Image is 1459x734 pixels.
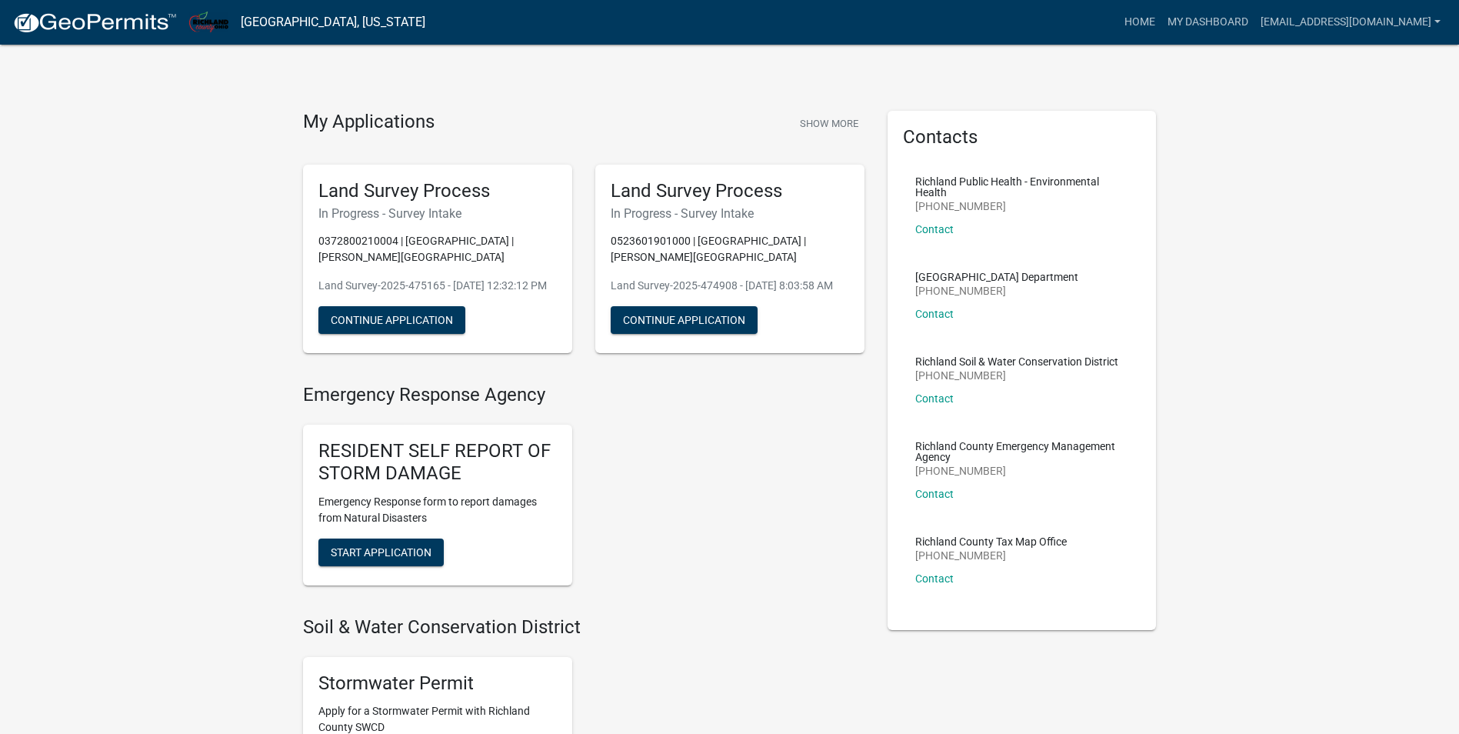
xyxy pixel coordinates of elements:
[611,306,758,334] button: Continue Application
[915,201,1129,212] p: [PHONE_NUMBER]
[915,550,1067,561] p: [PHONE_NUMBER]
[903,126,1141,148] h5: Contacts
[915,176,1129,198] p: Richland Public Health - Environmental Health
[1254,8,1447,37] a: [EMAIL_ADDRESS][DOMAIN_NAME]
[318,278,557,294] p: Land Survey-2025-475165 - [DATE] 12:32:12 PM
[303,111,435,134] h4: My Applications
[303,616,864,639] h4: Soil & Water Conservation District
[611,180,849,202] h5: Land Survey Process
[915,223,954,235] a: Contact
[611,233,849,265] p: 0523601901000 | [GEOGRAPHIC_DATA] | [PERSON_NAME][GEOGRAPHIC_DATA]
[915,465,1129,476] p: [PHONE_NUMBER]
[331,545,431,558] span: Start Application
[318,672,557,695] h5: Stormwater Permit
[915,370,1118,381] p: [PHONE_NUMBER]
[915,392,954,405] a: Contact
[915,572,954,585] a: Contact
[318,206,557,221] h6: In Progress - Survey Intake
[794,111,864,136] button: Show More
[318,233,557,265] p: 0372800210004 | [GEOGRAPHIC_DATA] | [PERSON_NAME][GEOGRAPHIC_DATA]
[318,180,557,202] h5: Land Survey Process
[915,308,954,320] a: Contact
[241,9,425,35] a: [GEOGRAPHIC_DATA], [US_STATE]
[915,356,1118,367] p: Richland Soil & Water Conservation District
[318,539,444,566] button: Start Application
[915,272,1078,282] p: [GEOGRAPHIC_DATA] Department
[915,488,954,500] a: Contact
[303,384,864,406] h4: Emergency Response Agency
[189,12,228,32] img: Richland County, Ohio
[318,306,465,334] button: Continue Application
[611,278,849,294] p: Land Survey-2025-474908 - [DATE] 8:03:58 AM
[611,206,849,221] h6: In Progress - Survey Intake
[318,494,557,526] p: Emergency Response form to report damages from Natural Disasters
[318,440,557,485] h5: RESIDENT SELF REPORT OF STORM DAMAGE
[915,536,1067,547] p: Richland County Tax Map Office
[1161,8,1254,37] a: My Dashboard
[915,441,1129,462] p: Richland County Emergency Management Agency
[1118,8,1161,37] a: Home
[915,285,1078,296] p: [PHONE_NUMBER]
